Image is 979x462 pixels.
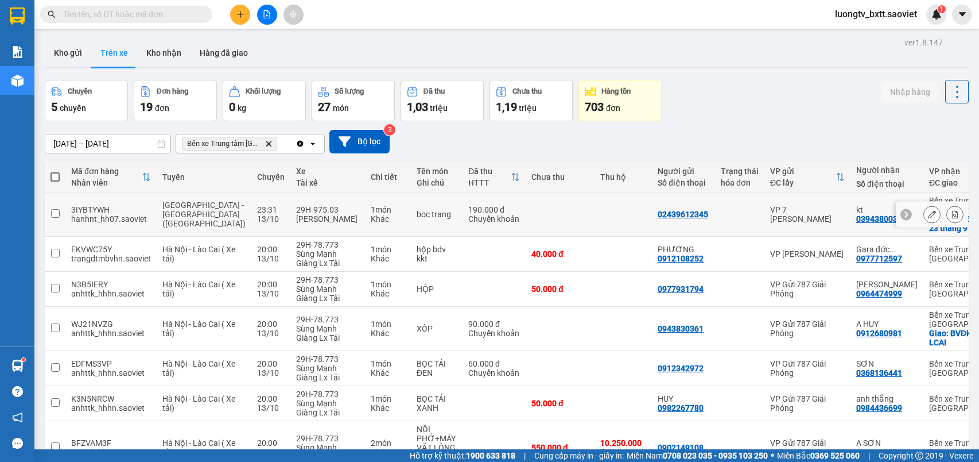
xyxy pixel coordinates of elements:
button: aim [283,5,304,25]
div: [PERSON_NAME] [296,214,359,224]
div: Số điện thoại [856,179,918,188]
div: HTTT [468,178,511,187]
div: VP Gửi 787 Giải Phóng [770,438,845,457]
span: caret-down [957,9,968,20]
span: [GEOGRAPHIC_DATA] - [GEOGRAPHIC_DATA] ([GEOGRAPHIC_DATA]) [162,201,246,228]
div: 0912342972 [658,364,704,373]
svg: Delete [265,140,272,147]
div: 0368136441 [856,368,902,378]
th: Toggle SortBy [463,162,526,192]
div: anhttk_hhhn.saoviet [71,448,151,457]
div: Chưa thu [512,87,542,95]
button: Đã thu1,03 triệu [401,80,484,121]
strong: 0708 023 035 - 0935 103 250 [663,451,768,460]
div: 29H-78.773 [296,315,359,324]
span: 703 [585,100,604,114]
div: hóa đơn [721,178,759,187]
button: Nhập hàng [881,82,939,102]
div: 1 món [371,394,405,403]
img: warehouse-icon [11,360,24,372]
div: anhttk_hhhn.saoviet [71,403,151,413]
div: anh thắng [856,394,918,403]
div: anhttk_hhhn.saoviet [71,368,151,378]
span: 1,19 [496,100,517,114]
strong: 0369 525 060 [810,451,860,460]
div: 29H-78.773 [296,275,359,284]
span: 27 [318,100,331,114]
button: Hàng tồn703đơn [578,80,662,121]
span: Hà Nội - Lào Cai ( Xe tải) [162,394,235,413]
div: 0368131572 [856,448,902,457]
div: Chuyến [68,87,92,95]
div: 20:00 [257,438,285,448]
div: Xe [296,167,359,176]
div: EDFMS3VP [71,359,151,368]
button: Số lượng27món [312,80,395,121]
div: 13/10 [257,214,285,224]
div: Sùng Mạnh Giàng Lx Tải [296,399,359,417]
div: SƠN [856,359,918,368]
div: 1 món [371,245,405,254]
span: Hà Nội - Lào Cai ( Xe tải) [162,319,235,338]
span: Hà Nội - Lào Cai ( Xe tải) [162,359,235,378]
div: 20:00 [257,280,285,289]
div: 29H-78.773 [296,240,359,249]
div: 0977931794 [658,284,704,294]
div: boc trang [417,210,457,219]
div: 13/10 [257,329,285,338]
div: Tên món [417,167,457,176]
span: 5 [51,100,57,114]
div: VP Gửi 787 Giải Phóng [770,359,845,378]
span: luongtv_bxtt.saoviet [826,7,926,21]
div: NỒI PHỞ+MÁY VẶT LÔNG [417,425,457,452]
div: 13/10 [257,254,285,263]
div: HỘP [417,284,457,294]
div: Khác [371,214,405,224]
span: Miền Nam [627,449,768,462]
div: anhttk_hhhn.saoviet [71,289,151,298]
div: Thu hộ [600,172,646,182]
div: 0982267780 [658,403,704,413]
div: K3N5NRCW [71,394,151,403]
span: Hà Nội - Lào Cai ( Xe tải) [162,280,235,298]
div: N3B5IERY [71,280,151,289]
div: 20:00 [257,394,285,403]
input: Tìm tên, số ĐT hoặc mã đơn [63,8,199,21]
sup: 1 [22,358,25,361]
div: Chuyến [257,172,285,182]
button: Hàng đã giao [191,39,257,67]
button: Đơn hàng19đơn [134,80,217,121]
div: Số lượng [335,87,364,95]
div: WJ21NVZG [71,319,151,329]
div: 20:00 [257,245,285,254]
div: Hàng tồn [601,87,631,95]
div: 50.000 đ [531,399,589,408]
div: 13/10 [257,368,285,378]
span: notification [12,412,23,423]
svg: open [308,139,317,148]
div: Sửa đơn hàng [923,206,941,223]
svg: Clear all [296,139,305,148]
div: A SƠN [856,438,918,448]
span: Miền Bắc [777,449,860,462]
div: VP Gửi 787 Giải Phóng [770,394,845,413]
th: Toggle SortBy [65,162,157,192]
span: Hà Nội - Lào Cai ( Xe tải) [162,245,235,263]
div: BỌC TẢI XANH [417,394,457,413]
div: Người nhận [856,165,918,175]
div: Người gửi [658,167,709,176]
div: 0912108252 [658,254,704,263]
div: ver 1.8.147 [904,36,943,49]
div: 3IYBTYWH [71,205,151,214]
span: triệu [430,103,448,113]
span: | [868,449,870,462]
span: 19 [140,100,153,114]
span: món [333,103,349,113]
span: | [524,449,526,462]
span: kg [238,103,246,113]
div: Sùng Mạnh Giàng Lx Tải [296,324,359,342]
div: 02439612345 [658,210,708,219]
div: VP Gửi 787 Giải Phóng [770,319,845,338]
div: 1 món [371,359,405,368]
img: solution-icon [11,46,24,58]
